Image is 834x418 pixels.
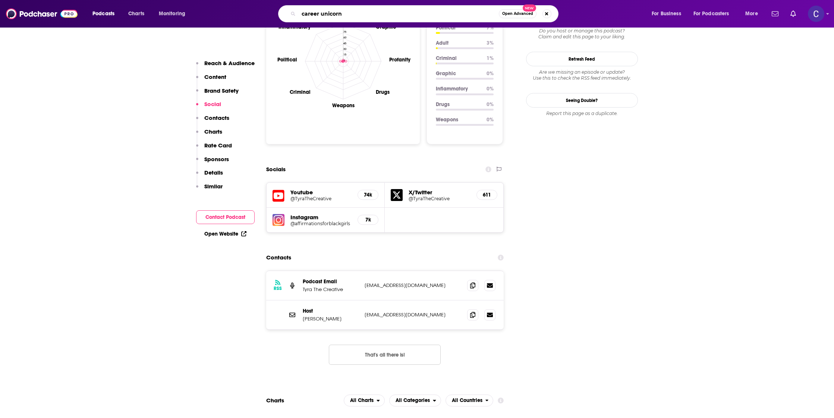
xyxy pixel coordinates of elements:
[409,189,470,196] h5: X/Twitter
[652,9,681,19] span: For Business
[154,8,195,20] button: open menu
[343,53,346,56] tspan: 15
[436,101,481,108] p: Drugs
[303,316,359,322] p: [PERSON_NAME]
[745,9,758,19] span: More
[159,9,185,19] span: Monitoring
[365,312,462,318] p: [EMAIL_ADDRESS][DOMAIN_NAME]
[196,156,229,169] button: Sponsors
[196,210,255,224] button: Contact Podcast
[343,58,344,62] tspan: 0
[303,278,359,285] p: Podcast Email
[204,128,222,135] p: Charts
[808,6,824,22] img: User Profile
[266,162,286,176] h2: Socials
[196,128,222,142] button: Charts
[376,89,390,95] text: Drugs
[808,6,824,22] span: Logged in as publicityxxtina
[526,93,638,108] a: Seeing Double?
[526,52,638,66] button: Refresh Feed
[6,7,78,21] img: Podchaser - Follow, Share and Rate Podcasts
[487,55,494,61] p: 1 %
[343,36,346,39] tspan: 60
[74,43,80,49] img: tab_keywords_by_traffic_grey.svg
[446,395,494,406] button: open menu
[123,8,149,20] a: Charts
[277,56,297,63] text: Political
[436,25,481,31] p: Political
[499,9,536,18] button: Open AdvancedNew
[344,395,385,406] button: open menu
[303,308,359,314] p: Host
[808,6,824,22] button: Show profile menu
[196,169,223,183] button: Details
[487,101,494,108] p: 0 %
[204,60,255,67] p: Reach & Audience
[12,19,18,25] img: website_grey.svg
[196,114,229,128] button: Contacts
[196,60,255,73] button: Reach & Audience
[204,73,226,80] p: Content
[204,114,229,121] p: Contacts
[266,251,291,265] h2: Contacts
[436,117,481,123] p: Weapons
[409,196,470,201] a: @TyraTheCreative
[487,70,494,77] p: 0 %
[350,398,374,403] span: All Charts
[290,189,352,196] h5: Youtube
[769,7,781,20] a: Show notifications dropdown
[436,70,481,77] p: Graphic
[436,55,481,61] p: Criminal
[343,30,346,33] tspan: 75
[204,183,223,190] p: Similar
[290,196,352,201] a: @TyraTheCreative
[365,282,462,288] p: [EMAIL_ADDRESS][DOMAIN_NAME]
[278,23,311,30] text: Inflammatory
[290,214,352,221] h5: Instagram
[92,9,114,19] span: Podcasts
[396,398,430,403] span: All Categories
[329,345,441,365] button: Nothing here.
[389,395,441,406] button: open menu
[740,8,767,20] button: open menu
[343,41,346,45] tspan: 45
[303,286,359,293] p: Tyra The Creative
[646,8,690,20] button: open menu
[204,156,229,163] p: Sponsors
[526,111,638,117] div: Report this page as a duplicate.
[487,117,494,123] p: 0 %
[299,8,499,20] input: Search podcasts, credits, & more...
[28,44,67,49] div: Domain Overview
[196,142,232,156] button: Rate Card
[21,12,37,18] div: v 4.0.25
[693,9,729,19] span: For Podcasters
[487,40,494,46] p: 3 %
[376,23,396,30] text: Graphic
[487,25,494,31] p: 7 %
[19,19,82,25] div: Domain: [DOMAIN_NAME]
[285,5,566,22] div: Search podcasts, credits, & more...
[82,44,126,49] div: Keywords by Traffic
[523,4,536,12] span: New
[204,142,232,149] p: Rate Card
[502,12,533,16] span: Open Advanced
[196,183,223,197] button: Similar
[128,9,144,19] span: Charts
[787,7,799,20] a: Show notifications dropdown
[274,285,282,291] h3: RSS
[196,100,221,114] button: Social
[289,89,310,95] text: Criminal
[12,12,18,18] img: logo_orange.svg
[20,43,26,49] img: tab_domain_overview_orange.svg
[446,395,494,406] h2: Countries
[343,47,346,50] tspan: 30
[364,192,372,198] h5: 74k
[266,397,284,404] h2: Charts
[290,221,352,226] h5: @affirmationsforblackgirls
[196,87,239,101] button: Brand Safety
[364,217,372,223] h5: 7k
[526,28,638,40] div: Claim and edit this page to your liking.
[526,28,638,34] span: Do you host or manage this podcast?
[273,214,284,226] img: iconImage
